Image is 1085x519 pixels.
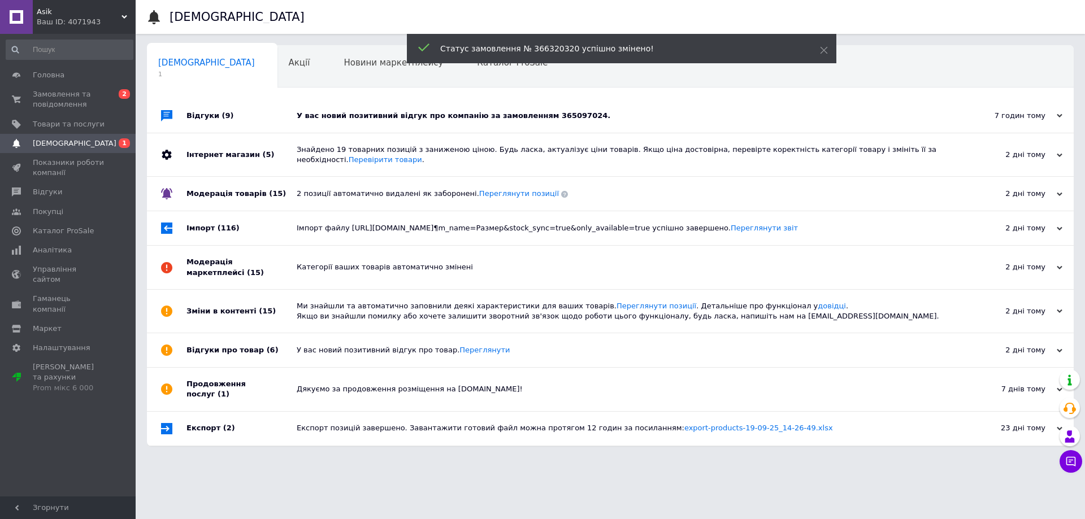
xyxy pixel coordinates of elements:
[344,58,443,68] span: Новини маркетплейсу
[6,40,133,60] input: Пошук
[223,424,235,432] span: (2)
[186,290,297,333] div: Зміни в контенті
[267,346,279,354] span: (6)
[949,223,1062,233] div: 2 дні тому
[186,368,297,411] div: Продовження послуг
[33,264,105,285] span: Управління сайтом
[949,189,1062,199] div: 2 дні тому
[186,211,297,245] div: Імпорт
[1060,450,1082,473] button: Чат з покупцем
[158,58,255,68] span: [DEMOGRAPHIC_DATA]
[297,423,949,433] div: Експорт позицій завершено. Завантажити готовий файл можна протягом 12 годин за посиланням:
[218,390,229,398] span: (1)
[33,245,72,255] span: Аналітика
[33,324,62,334] span: Маркет
[259,307,276,315] span: (15)
[37,17,136,27] div: Ваш ID: 4071943
[186,99,297,133] div: Відгуки
[218,224,240,232] span: (116)
[289,58,310,68] span: Акції
[186,133,297,176] div: Інтернет магазин
[247,268,264,277] span: (15)
[33,226,94,236] span: Каталог ProSale
[949,111,1062,121] div: 7 годин тому
[949,262,1062,272] div: 2 дні тому
[297,189,949,199] div: 2 позиції автоматично видалені як заборонені.
[33,207,63,217] span: Покупці
[33,89,105,110] span: Замовлення та повідомлення
[119,138,130,148] span: 1
[186,333,297,367] div: Відгуки про товар
[459,346,510,354] a: Переглянути
[479,189,559,198] a: Переглянути позиції
[949,150,1062,160] div: 2 дні тому
[33,70,64,80] span: Головна
[33,119,105,129] span: Товари та послуги
[170,10,305,24] h1: [DEMOGRAPHIC_DATA]
[297,345,949,355] div: У вас новий позитивний відгук про товар.
[269,189,286,198] span: (15)
[949,423,1062,433] div: 23 дні тому
[297,111,949,121] div: У вас новий позитивний відгук про компанію за замовленням 365097024.
[33,158,105,178] span: Показники роботи компанії
[297,301,949,321] div: Ми знайшли та автоматично заповнили деякі характеристики для ваших товарів. . Детальніше про функ...
[33,294,105,314] span: Гаманець компанії
[222,111,234,120] span: (9)
[37,7,121,17] span: Asik
[684,424,833,432] a: export-products-19-09-25_14-26-49.xlsx
[33,362,105,393] span: [PERSON_NAME] та рахунки
[33,383,105,393] div: Prom мікс 6 000
[949,345,1062,355] div: 2 дні тому
[297,262,949,272] div: Категорії ваших товарів автоматично змінені
[158,70,255,78] span: 1
[731,224,798,232] a: Переглянути звіт
[949,306,1062,316] div: 2 дні тому
[262,150,274,159] span: (5)
[119,89,130,99] span: 2
[186,412,297,446] div: Експорт
[818,302,846,310] a: довідці
[33,187,62,197] span: Відгуки
[949,384,1062,394] div: 7 днів тому
[297,384,949,394] div: Дякуємо за продовження розміщення на [DOMAIN_NAME]!
[617,302,696,310] a: Переглянути позиції
[186,177,297,211] div: Модерація товарів
[440,43,792,54] div: Статус замовлення № 366320320 успішно змінено!
[186,246,297,289] div: Модерація маркетплейсі
[297,145,949,165] div: Знайдено 19 товарних позицій з заниженою ціною. Будь ласка, актуалізує ціни товарів. Якщо ціна до...
[33,138,116,149] span: [DEMOGRAPHIC_DATA]
[297,223,949,233] div: Імпорт файлу [URL][DOMAIN_NAME]¶m_name=Размер&stock_sync=true&only_available=true успішно завершено.
[349,155,422,164] a: Перевірити товари
[33,343,90,353] span: Налаштування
